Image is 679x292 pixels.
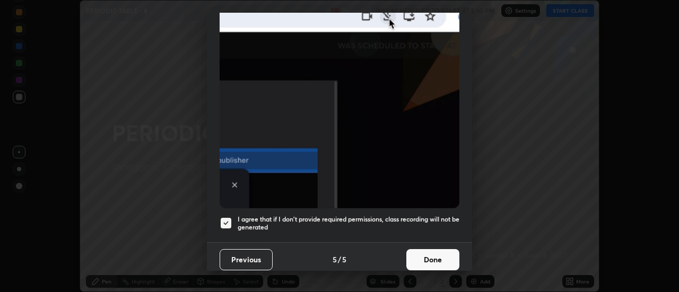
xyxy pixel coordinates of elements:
[238,215,459,232] h5: I agree that if I don't provide required permissions, class recording will not be generated
[406,249,459,270] button: Done
[342,254,346,265] h4: 5
[220,249,273,270] button: Previous
[338,254,341,265] h4: /
[333,254,337,265] h4: 5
